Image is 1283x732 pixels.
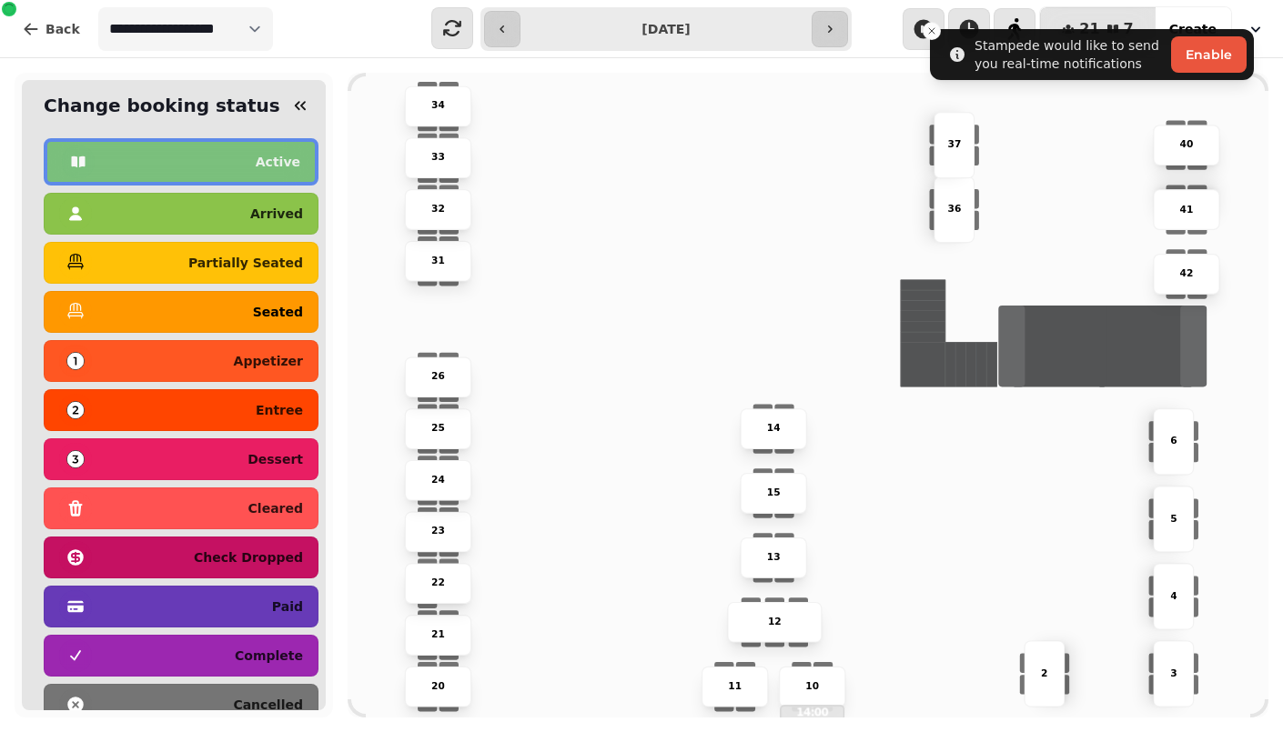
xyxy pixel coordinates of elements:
button: cleared [44,487,318,529]
p: 2 [1041,667,1047,681]
p: 33 [431,150,445,165]
p: 21 [431,627,445,642]
p: 13 [767,550,781,565]
p: entree [256,404,303,416]
p: 36 [947,202,961,216]
button: Enable [1171,36,1247,73]
p: 12 [768,615,782,629]
button: active [44,138,318,186]
p: active [256,155,300,168]
p: 15 [767,486,781,500]
p: 40 [1180,137,1194,152]
p: 20 [431,679,445,694]
h2: Change booking status [36,93,280,118]
p: 23 [431,525,445,539]
p: 3 [1170,667,1177,681]
p: 22 [431,576,445,590]
p: check dropped [194,551,303,564]
p: 32 [431,202,445,216]
button: Create [1155,7,1231,51]
p: 25 [431,421,445,436]
span: Back [45,23,80,35]
p: 10 [805,679,819,694]
button: seated [44,291,318,333]
button: partially seated [44,242,318,284]
p: cancelled [233,698,303,711]
p: 14 [767,421,781,436]
button: paid [44,586,318,627]
p: 14:00 [781,706,844,719]
p: appetizer [234,355,303,367]
button: check dropped [44,536,318,578]
p: paid [272,600,303,613]
p: 41 [1180,202,1194,216]
button: cancelled [44,684,318,726]
button: entree [44,389,318,431]
button: appetizer [44,340,318,382]
button: complete [44,635,318,677]
p: 42 [1180,266,1194,281]
p: 4 [1170,588,1177,603]
p: seated [253,306,303,318]
p: arrived [250,207,303,220]
p: partially seated [188,256,303,269]
p: 37 [947,137,961,152]
p: complete [235,649,303,662]
p: 11 [728,679,742,694]
p: 26 [431,369,445,384]
p: 24 [431,473,445,487]
p: 31 [431,254,445,268]
p: 5 [1170,511,1177,526]
button: arrived [44,193,318,235]
div: Stampede would like to send you real-time notifications [975,36,1164,73]
p: 6 [1170,434,1177,448]
p: dessert [248,453,303,466]
button: Close toast [923,22,941,40]
button: dessert [44,438,318,480]
p: 34 [431,99,445,114]
button: 217 [1040,7,1155,51]
button: Back [7,7,95,51]
p: cleared [248,502,303,515]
